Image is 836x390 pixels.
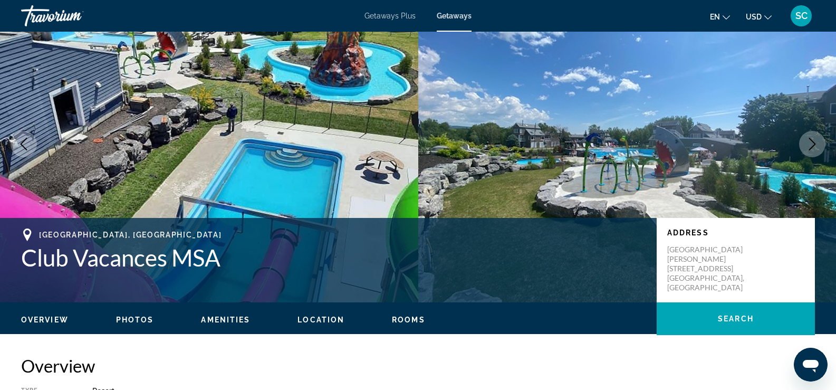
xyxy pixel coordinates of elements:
[667,245,752,292] p: [GEOGRAPHIC_DATA][PERSON_NAME] [STREET_ADDRESS] [GEOGRAPHIC_DATA], [GEOGRAPHIC_DATA]
[746,13,762,21] span: USD
[116,315,154,325] button: Photos
[21,244,646,271] h1: Club Vacances MSA
[11,131,37,157] button: Previous image
[799,131,825,157] button: Next image
[21,2,127,30] a: Travorium
[21,355,815,376] h2: Overview
[297,315,344,325] button: Location
[710,9,730,24] button: Change language
[201,315,250,325] button: Amenities
[794,348,828,382] iframe: Bouton de lancement de la fenêtre de messagerie
[667,229,804,237] p: Address
[39,231,222,239] span: [GEOGRAPHIC_DATA], [GEOGRAPHIC_DATA]
[787,5,815,27] button: User Menu
[364,12,416,20] a: Getaways Plus
[795,11,808,21] span: SC
[718,315,754,323] span: Search
[710,13,720,21] span: en
[21,315,69,325] button: Overview
[392,315,425,325] button: Rooms
[437,12,472,20] a: Getaways
[657,302,815,335] button: Search
[746,9,772,24] button: Change currency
